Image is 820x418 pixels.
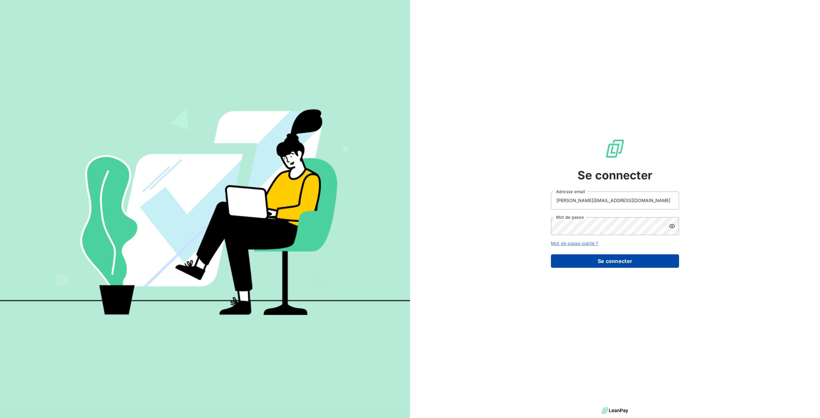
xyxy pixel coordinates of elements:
[551,254,679,268] button: Se connecter
[605,138,625,159] img: Logo LeanPay
[602,406,628,415] img: logo
[578,167,652,184] span: Se connecter
[551,241,598,246] a: Mot de passe oublié ?
[551,192,679,209] input: placeholder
